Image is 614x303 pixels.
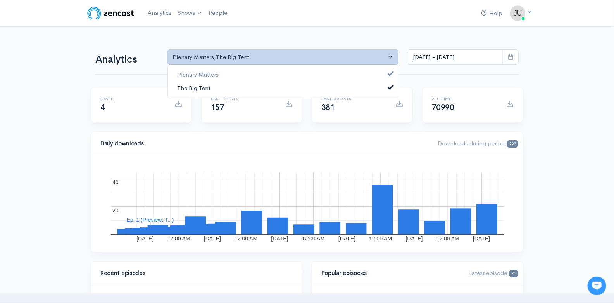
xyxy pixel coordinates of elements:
[100,165,514,242] svg: A chart.
[12,38,143,50] h1: Hi 👋
[167,49,398,65] button: Plenary Matters, The Big Tent
[509,270,518,277] span: 71
[127,217,174,223] text: Ep. 1 (Preview: T...)
[50,108,93,114] span: New conversation
[112,179,119,185] text: 40
[100,97,165,101] h6: [DATE]
[406,235,423,242] text: [DATE]
[174,5,205,22] a: Shows
[510,5,526,21] img: ...
[235,235,257,242] text: 12:00 AM
[321,97,386,101] h6: Last 30 days
[177,84,210,92] span: The Big Tent
[369,235,392,242] text: 12:00 AM
[507,140,518,148] span: 222
[22,146,138,162] input: Search articles
[271,235,288,242] text: [DATE]
[211,103,224,112] span: 157
[12,52,143,89] h2: Just let us know if you need anything and we'll be happy to help! 🙂
[172,53,386,62] div: Plenary Matters , The Big Tent
[100,270,288,277] h4: Recent episodes
[136,235,153,242] text: [DATE]
[100,103,105,112] span: 4
[338,235,355,242] text: [DATE]
[321,103,335,112] span: 381
[432,103,454,112] span: 70990
[473,235,490,242] text: [DATE]
[95,54,158,65] h1: Analytics
[145,5,174,21] a: Analytics
[438,139,518,147] span: Downloads during period:
[100,140,429,147] h4: Daily downloads
[432,97,497,101] h6: All time
[205,5,230,21] a: People
[12,103,143,118] button: New conversation
[86,5,135,21] img: ZenCast Logo
[408,49,503,65] input: analytics date range selector
[211,97,276,101] h6: Last 7 days
[302,235,325,242] text: 12:00 AM
[10,133,145,143] p: Find an answer quickly
[321,270,460,277] h4: Popular episodes
[436,235,459,242] text: 12:00 AM
[478,5,505,22] a: Help
[112,207,119,214] text: 20
[588,277,606,295] iframe: gist-messenger-bubble-iframe
[167,235,190,242] text: 12:00 AM
[204,235,221,242] text: [DATE]
[177,70,219,79] span: Plenary Matters
[469,269,518,277] span: Latest episode:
